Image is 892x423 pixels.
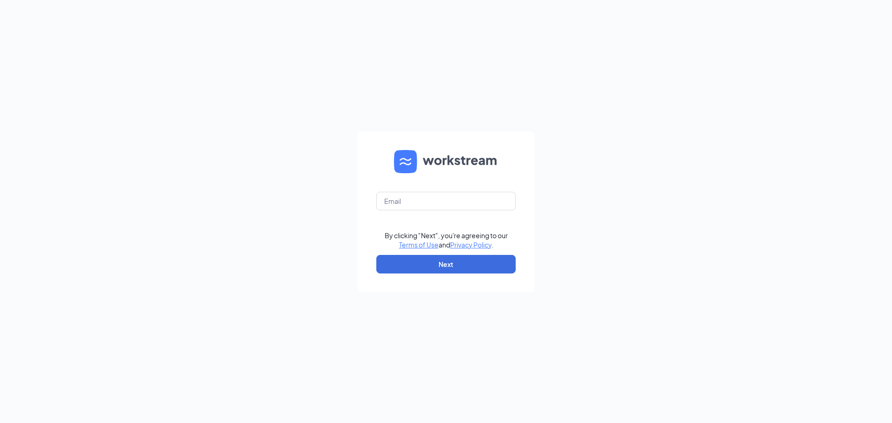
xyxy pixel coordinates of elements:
button: Next [376,255,516,273]
a: Terms of Use [399,241,439,249]
div: By clicking "Next", you're agreeing to our and . [385,231,508,249]
img: WS logo and Workstream text [394,150,498,173]
a: Privacy Policy [450,241,492,249]
input: Email [376,192,516,210]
